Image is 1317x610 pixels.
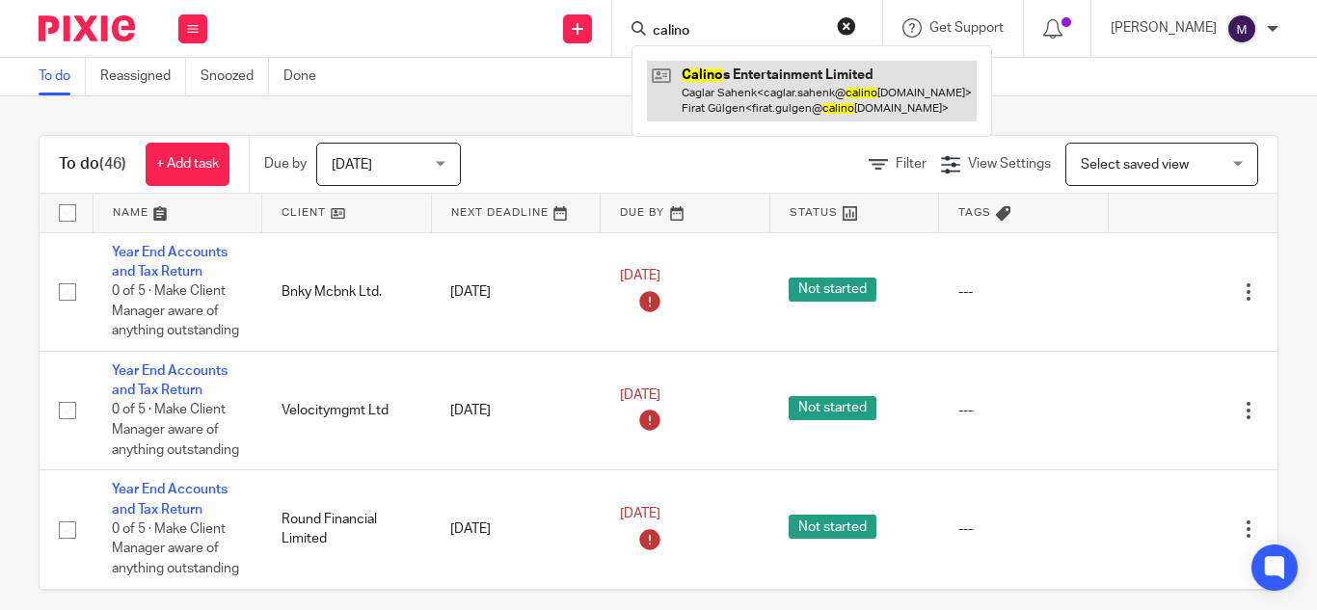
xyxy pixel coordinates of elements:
div: --- [958,401,1089,420]
a: Year End Accounts and Tax Return [112,246,228,278]
input: Search [651,23,824,40]
span: [DATE] [620,507,660,520]
td: [DATE] [431,470,601,589]
span: [DATE] [332,158,372,172]
td: Bnky Mcbnk Ltd. [262,232,432,351]
p: [PERSON_NAME] [1111,18,1217,38]
span: [DATE] [620,270,660,283]
button: Clear [837,16,856,36]
span: Select saved view [1081,158,1189,172]
span: [DATE] [620,388,660,402]
span: 0 of 5 · Make Client Manager aware of anything outstanding [112,404,239,457]
h1: To do [59,154,126,174]
img: Pixie [39,15,135,41]
span: Get Support [929,21,1004,35]
td: Round Financial Limited [262,470,432,589]
span: Not started [789,515,876,539]
td: [DATE] [431,351,601,469]
a: Reassigned [100,58,186,95]
span: Tags [958,207,991,218]
span: Filter [896,157,927,171]
a: Done [283,58,331,95]
div: --- [958,519,1089,539]
td: Velocitymgmt Ltd [262,351,432,469]
a: Year End Accounts and Tax Return [112,364,228,397]
span: Not started [789,278,876,302]
span: (46) [99,156,126,172]
img: svg%3E [1226,13,1257,44]
span: 0 of 5 · Make Client Manager aware of anything outstanding [112,522,239,575]
div: --- [958,282,1089,302]
a: Year End Accounts and Tax Return [112,483,228,516]
span: Not started [789,396,876,420]
a: To do [39,58,86,95]
a: + Add task [146,143,229,186]
a: Snoozed [201,58,269,95]
td: [DATE] [431,232,601,351]
span: 0 of 5 · Make Client Manager aware of anything outstanding [112,284,239,337]
span: View Settings [968,157,1051,171]
p: Due by [264,154,307,173]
